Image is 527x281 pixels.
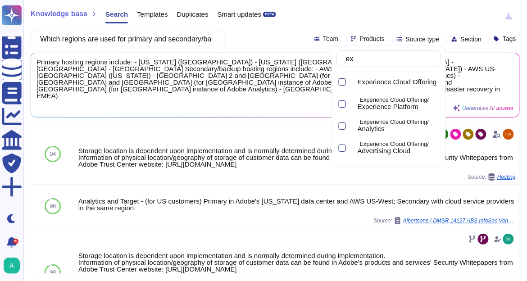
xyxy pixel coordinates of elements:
[350,143,354,153] div: Advertising Cloud
[358,147,437,155] div: Advertising Cloud
[503,36,516,42] span: Tags
[358,147,411,155] span: Advertising Cloud
[360,97,437,103] p: Experience Cloud Offering/
[350,116,441,136] div: Analytics
[503,234,514,245] img: user
[137,11,168,18] span: Templates
[50,151,56,157] span: 94
[374,217,516,224] span: Source:
[358,103,418,111] span: Experience Platform
[177,11,209,18] span: Duplicates
[323,36,339,42] span: Team
[341,51,441,67] input: Search by keywords
[350,72,441,92] div: Experience Cloud Offering
[350,99,354,109] div: Experience Platform
[36,59,514,99] span: Primary hosting regions include: - [US_STATE] ([GEOGRAPHIC_DATA]) - [US_STATE] ([GEOGRAPHIC_DATA]...
[105,11,128,18] span: Search
[461,36,482,42] span: Section
[13,239,18,244] div: 9+
[36,31,217,47] input: Search a question or template...
[360,36,385,42] span: Products
[503,129,514,140] img: user
[4,258,20,274] img: user
[358,125,385,133] span: Analytics
[360,119,437,125] p: Experience Cloud Offering/
[350,77,354,87] div: Experience Cloud Offering
[31,10,87,18] span: Knowledge base
[78,198,516,211] div: Analytics and Target - (for US customers) Primary in Adobe's [US_STATE] data center and AWS US-We...
[2,256,26,276] button: user
[358,78,437,86] span: Experience Cloud Offering
[78,147,516,168] div: Storage location is dependent upon implementation and is normally determined during implementatio...
[497,174,516,180] span: Hosting
[360,141,437,147] p: Experience Cloud Offering/
[468,173,516,181] span: Source:
[263,12,276,17] div: BETA
[350,94,441,114] div: Experience Platform
[462,105,514,111] span: Generative AI answer
[350,160,441,180] div: Audience Manager
[350,138,441,158] div: Advertising Cloud
[358,103,437,111] div: Experience Platform
[218,11,262,18] span: Smart updates
[50,204,56,209] span: 90
[406,36,440,42] span: Source type
[403,218,516,223] span: Albertsons / DMSR 14127 ABS InfoSec Vendor Assessment Questionnaire V1.9
[350,121,354,131] div: Analytics
[50,270,56,275] span: 90
[358,125,437,133] div: Analytics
